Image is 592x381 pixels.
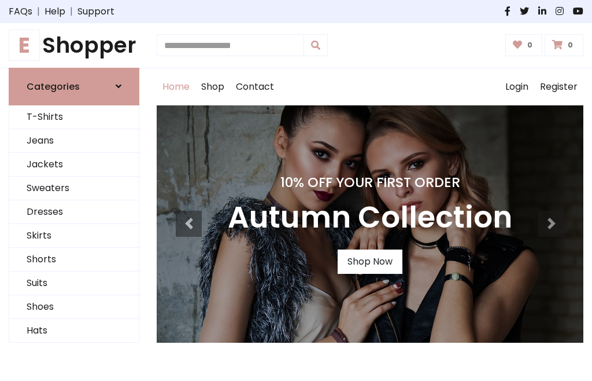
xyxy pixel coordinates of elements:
span: E [9,30,40,61]
h1: Shopper [9,32,139,58]
a: Jeans [9,129,139,153]
a: Categories [9,68,139,105]
a: Sweaters [9,177,139,200]
a: Hats [9,319,139,343]
a: Skirts [9,224,139,248]
a: EShopper [9,32,139,58]
a: Suits [9,272,139,295]
a: Jackets [9,153,139,177]
span: | [65,5,77,19]
a: Shop Now [338,250,402,274]
a: 0 [545,34,583,56]
a: Shop [195,68,230,105]
h6: Categories [27,81,80,92]
a: Help [45,5,65,19]
a: T-Shirts [9,105,139,129]
a: Login [499,68,534,105]
a: Shorts [9,248,139,272]
a: Register [534,68,583,105]
a: Shoes [9,295,139,319]
h3: Autumn Collection [228,200,512,236]
a: FAQs [9,5,32,19]
a: Dresses [9,200,139,224]
span: 0 [565,40,576,50]
a: 0 [505,34,543,56]
a: Contact [230,68,280,105]
a: Home [157,68,195,105]
span: 0 [524,40,535,50]
h4: 10% Off Your First Order [228,174,512,190]
a: Support [77,5,114,19]
span: | [32,5,45,19]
